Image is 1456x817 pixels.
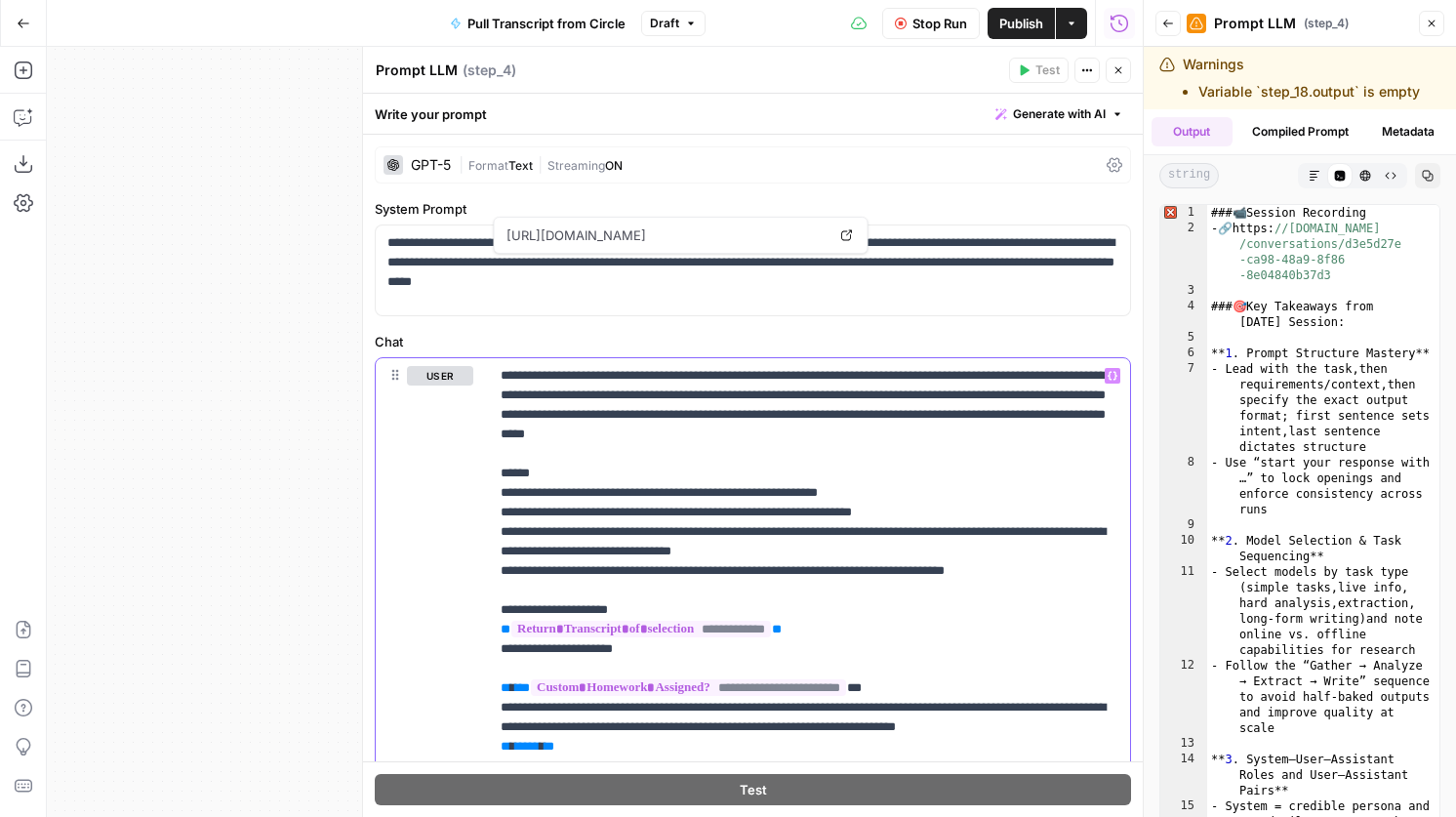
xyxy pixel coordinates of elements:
label: Chat [375,332,1131,351]
span: Prompt LLM [1214,14,1296,33]
span: [URL][DOMAIN_NAME] [503,218,830,253]
span: Streaming [547,158,605,173]
button: Stop Run [882,8,980,39]
div: 8 [1160,455,1207,517]
button: Output [1152,117,1233,146]
span: | [533,154,547,174]
div: 1 [1160,205,1207,221]
span: Pull Transcript from Circle [467,14,626,33]
div: 5 [1160,330,1207,346]
span: Error, read annotations row 1 [1160,205,1178,221]
div: 13 [1160,736,1207,752]
div: 3 [1160,283,1207,299]
span: ( step_4 ) [463,61,516,80]
div: 12 [1160,658,1207,736]
div: Write your prompt [363,94,1143,134]
div: 10 [1160,533,1207,564]
div: 2 [1160,221,1207,283]
span: Format [468,158,508,173]
div: 11 [1160,564,1207,658]
button: Compiled Prompt [1240,117,1360,146]
div: 9 [1160,517,1207,533]
div: 14 [1160,752,1207,798]
div: 7 [1160,361,1207,455]
button: Pull Transcript from Circle [438,8,637,39]
textarea: Prompt LLM [376,61,458,80]
span: string [1159,163,1219,188]
div: Warnings [1183,55,1420,102]
div: 4 [1160,299,1207,330]
button: Test [375,774,1131,805]
button: user [407,366,473,386]
label: System Prompt [375,199,1131,219]
span: Test [1035,61,1060,79]
span: | [459,154,468,174]
span: ON [605,158,623,173]
span: ( step_4 ) [1304,15,1349,32]
button: Publish [988,8,1055,39]
button: Draft [641,11,706,36]
span: Draft [650,15,679,32]
span: Stop Run [912,14,967,33]
button: Test [1009,58,1069,83]
span: Test [740,780,767,799]
button: Generate with AI [988,102,1131,127]
li: Variable `step_18.output` is empty [1198,82,1420,102]
span: Generate with AI [1013,105,1106,123]
div: 6 [1160,346,1207,361]
div: GPT-5 [411,158,451,172]
span: Text [508,158,533,173]
button: Metadata [1368,117,1449,146]
span: Publish [999,14,1043,33]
